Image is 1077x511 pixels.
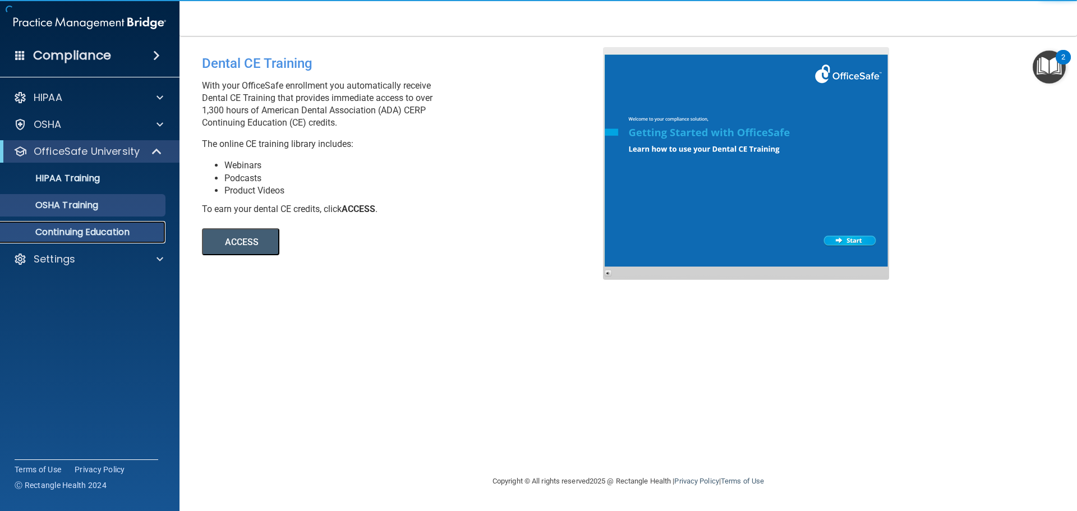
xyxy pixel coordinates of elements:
[202,228,279,255] button: ACCESS
[34,118,62,131] p: OSHA
[34,91,62,104] p: HIPAA
[13,252,163,266] a: Settings
[13,91,163,104] a: HIPAA
[15,464,61,475] a: Terms of Use
[34,252,75,266] p: Settings
[202,80,611,129] p: With your OfficeSafe enrollment you automatically receive Dental CE Training that provides immedi...
[424,463,833,499] div: Copyright © All rights reserved 2025 @ Rectangle Health | |
[202,138,611,150] p: The online CE training library includes:
[721,477,764,485] a: Terms of Use
[1033,50,1066,84] button: Open Resource Center, 2 new notifications
[13,145,163,158] a: OfficeSafe University
[7,200,98,211] p: OSHA Training
[7,173,100,184] p: HIPAA Training
[1061,57,1065,72] div: 2
[34,145,140,158] p: OfficeSafe University
[13,118,163,131] a: OSHA
[224,159,611,172] li: Webinars
[674,477,719,485] a: Privacy Policy
[15,480,107,491] span: Ⓒ Rectangle Health 2024
[75,464,125,475] a: Privacy Policy
[342,204,375,214] b: ACCESS
[202,238,509,247] a: ACCESS
[7,227,160,238] p: Continuing Education
[202,47,611,80] div: Dental CE Training
[224,185,611,197] li: Product Videos
[224,172,611,185] li: Podcasts
[202,203,611,215] div: To earn your dental CE credits, click .
[13,12,166,34] img: PMB logo
[33,48,111,63] h4: Compliance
